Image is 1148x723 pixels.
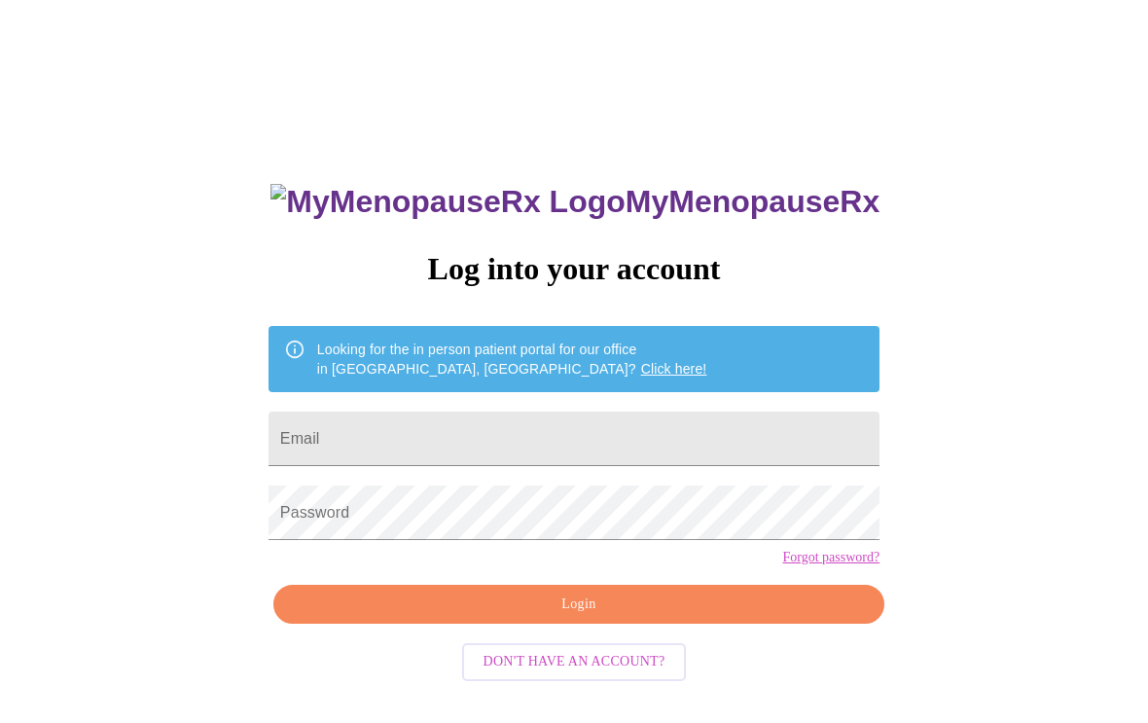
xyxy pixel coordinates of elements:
[484,650,665,674] span: Don't have an account?
[457,652,692,669] a: Don't have an account?
[462,643,687,681] button: Don't have an account?
[270,184,879,220] h3: MyMenopauseRx
[641,361,707,377] a: Click here!
[782,550,879,565] a: Forgot password?
[296,593,862,617] span: Login
[273,585,884,625] button: Login
[269,251,879,287] h3: Log into your account
[270,184,625,220] img: MyMenopauseRx Logo
[317,332,707,386] div: Looking for the in person patient portal for our office in [GEOGRAPHIC_DATA], [GEOGRAPHIC_DATA]?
